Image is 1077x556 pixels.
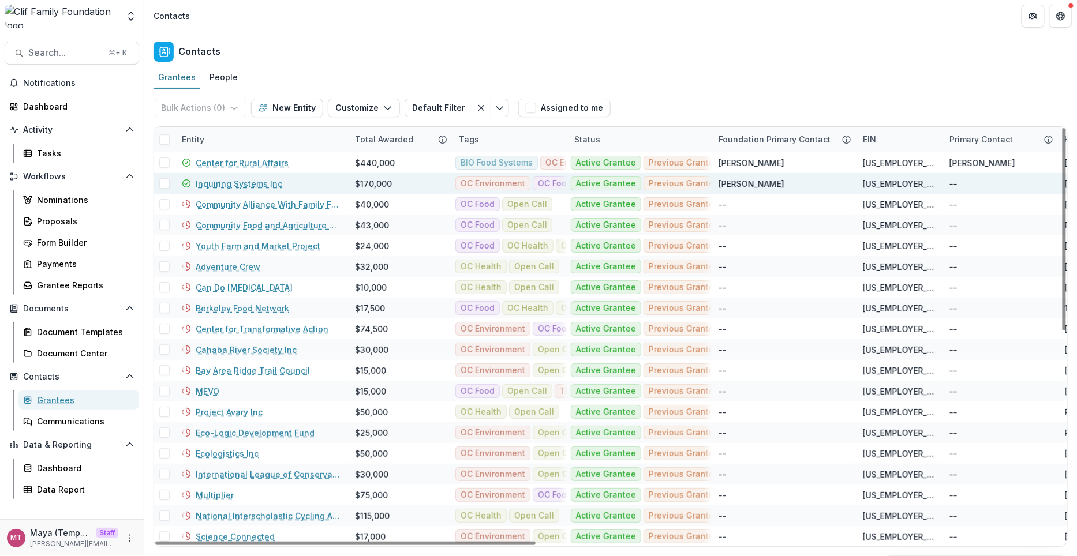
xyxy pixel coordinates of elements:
div: [US_EMPLOYER_IDENTIFICATION_NUMBER] [863,240,936,252]
div: -- [719,323,727,335]
span: Active Grantee [576,386,636,396]
div: -- [949,468,958,480]
span: Previous Grantee [649,262,719,272]
div: $30,000 [355,468,388,480]
div: Status [567,127,712,152]
span: OC Environment [461,324,525,334]
div: Total Awarded [348,127,452,152]
span: Previous Grantee [649,158,719,168]
div: Document Center [37,347,130,359]
div: [US_EMPLOYER_IDENTIFICATION_NUMBER] [863,448,936,460]
div: Entity [175,127,348,152]
a: Multiplier [196,489,234,501]
span: Active Grantee [576,511,636,521]
button: Open Documents [5,299,139,318]
a: International League of Conservation Photographers Inc [196,468,341,480]
div: Communications [37,415,130,427]
img: Clif Family Foundation logo [5,5,118,28]
p: [PERSON_NAME][EMAIL_ADDRESS][DOMAIN_NAME] [30,539,118,549]
button: Open entity switcher [123,5,139,28]
div: -- [719,365,727,377]
span: Previous Grantee [649,511,719,521]
button: Search... [5,42,139,65]
button: New Entity [251,99,323,117]
div: [US_EMPLOYER_IDENTIFICATION_NUMBER] [863,261,936,273]
div: Contacts [154,10,190,22]
div: [US_EMPLOYER_IDENTIFICATION_NUMBER] [863,406,936,418]
span: Open Call [514,511,554,521]
div: -- [949,427,958,439]
div: $75,000 [355,489,388,501]
div: -- [949,448,958,460]
div: People [205,69,242,85]
span: Open Call [507,200,547,209]
div: Foundation Primary Contact [712,127,856,152]
span: OC Food [461,386,495,396]
div: [US_EMPLOYER_IDENTIFICATION_NUMBER] [863,385,936,397]
span: Open Call [538,366,578,375]
div: $25,000 [355,427,388,439]
button: Open Activity [5,121,139,139]
div: [US_EMPLOYER_IDENTIFICATION_NUMBER] [863,178,936,190]
div: Payments [37,258,130,270]
div: Data Report [37,483,130,495]
div: Nominations [37,194,130,206]
a: Adventure Crew [196,261,260,273]
button: Partners [1022,5,1045,28]
a: Community Alliance With Family Farmers Foundation [196,198,341,211]
div: $10,000 [355,281,387,294]
div: -- [719,531,727,543]
span: Notifications [23,78,134,88]
div: Grantees [154,69,200,85]
div: -- [719,261,727,273]
div: Tasks [37,147,130,159]
div: -- [949,261,958,273]
span: OC Environment [461,469,525,479]
div: $15,000 [355,365,386,377]
span: OC Food [538,179,572,189]
span: OC Food [538,490,572,500]
span: OC Environment [461,449,525,459]
a: Science Connected [196,531,275,543]
span: Open Call [514,283,554,292]
span: BIO Food Systems [461,158,533,168]
span: Previous Grantee [649,407,719,417]
div: Tags [452,127,567,152]
span: Activity [23,125,121,135]
span: Previous Grantee [649,303,719,313]
div: EIN [856,127,943,152]
a: Ecologistics Inc [196,448,259,460]
button: Notifications [5,74,139,92]
div: -- [719,406,727,418]
span: Active Grantee [576,303,636,313]
div: -- [719,427,727,439]
span: Active Grantee [576,283,636,292]
div: [US_EMPLOYER_IDENTIFICATION_NUMBER] [863,323,936,335]
a: Dashboard [5,97,139,116]
span: Contacts [23,372,121,382]
span: Workflows [23,172,121,182]
div: Form Builder [37,236,130,249]
div: EIN [856,133,883,145]
div: $50,000 [355,406,388,418]
button: Open Contacts [5,367,139,386]
div: $17,500 [355,302,385,314]
span: Previous Grantee [649,283,719,292]
span: Active Grantee [576,428,636,438]
div: -- [719,468,727,480]
a: Dashboard [18,459,139,478]
span: Documents [23,304,121,314]
span: OC Food [461,303,495,313]
span: Search... [28,47,102,58]
a: Grantees [18,390,139,410]
span: OC Food [461,241,495,251]
span: OC Environment [461,490,525,500]
button: Open Data & Reporting [5,435,139,454]
div: [US_EMPLOYER_IDENTIFICATION_NUMBER] [863,198,936,211]
div: Total Awarded [348,133,420,145]
div: -- [719,510,727,522]
span: OC Environment [545,158,610,168]
div: [US_EMPLOYER_IDENTIFICATION_NUMBER] [863,510,936,522]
